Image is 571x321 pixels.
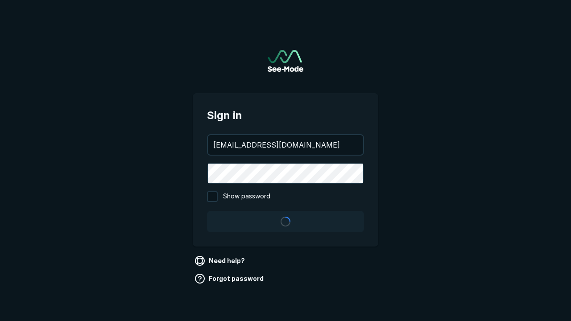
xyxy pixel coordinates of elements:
a: Need help? [193,254,248,268]
span: Show password [223,191,270,202]
img: See-Mode Logo [268,50,303,72]
input: your@email.com [208,135,363,155]
a: Forgot password [193,272,267,286]
span: Sign in [207,107,364,123]
a: Go to sign in [268,50,303,72]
